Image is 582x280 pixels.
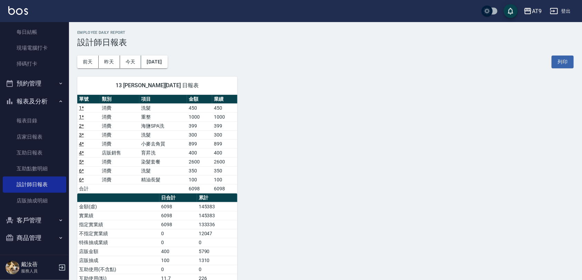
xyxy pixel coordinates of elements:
td: 洗髮 [139,103,187,112]
td: 2600 [212,157,237,166]
td: 店販銷售 [100,148,139,157]
th: 金額 [187,95,212,104]
td: 399 [187,121,212,130]
th: 日合計 [159,193,197,202]
h3: 設計師日報表 [77,38,574,47]
td: 100 [159,256,197,265]
td: 300 [212,130,237,139]
td: 小麥去角質 [139,139,187,148]
td: 染髮套餐 [139,157,187,166]
td: 消費 [100,121,139,130]
button: 昨天 [99,56,120,68]
td: 合計 [77,184,100,193]
td: 12047 [197,229,237,238]
td: 6098 [159,202,197,211]
td: 消費 [100,130,139,139]
img: Person [6,261,19,274]
button: save [504,4,517,18]
td: 育昇洗 [139,148,187,157]
td: 400 [187,148,212,157]
td: 400 [159,247,197,256]
td: 450 [187,103,212,112]
td: 350 [212,166,237,175]
td: 消費 [100,103,139,112]
td: 0 [197,265,237,274]
td: 特殊抽成業績 [77,238,159,247]
button: AT9 [521,4,544,18]
button: 登出 [547,5,574,18]
button: 列印 [552,56,574,68]
td: 洗髮 [139,166,187,175]
td: 6098 [212,184,237,193]
span: 13 [PERSON_NAME][DATE] 日報表 [86,82,229,89]
th: 單號 [77,95,100,104]
td: 洗髮 [139,130,187,139]
td: 店販金額 [77,247,159,256]
td: 消費 [100,175,139,184]
td: 實業績 [77,211,159,220]
th: 類別 [100,95,139,104]
td: 6098 [159,211,197,220]
td: 消費 [100,139,139,148]
button: [DATE] [141,56,167,68]
a: 互助日報表 [3,145,66,161]
td: 0 [159,238,197,247]
td: 899 [212,139,237,148]
button: 客戶管理 [3,211,66,229]
div: AT9 [532,7,542,16]
td: 不指定實業績 [77,229,159,238]
td: 0 [159,265,197,274]
td: 指定實業績 [77,220,159,229]
td: 1000 [212,112,237,121]
a: 設計師日報表 [3,177,66,192]
td: 消費 [100,166,139,175]
button: 報表及分析 [3,92,66,110]
table: a dense table [77,95,237,193]
td: 金額(虛) [77,202,159,211]
td: 1000 [187,112,212,121]
img: Logo [8,6,28,15]
td: 399 [212,121,237,130]
a: 現場電腦打卡 [3,40,66,56]
td: 0 [197,238,237,247]
td: 400 [212,148,237,157]
td: 互助使用(不含點) [77,265,159,274]
button: 今天 [120,56,141,68]
a: 每日結帳 [3,24,66,40]
td: 重整 [139,112,187,121]
a: 店販抽成明細 [3,193,66,209]
td: 6098 [159,220,197,229]
td: 6098 [187,184,212,193]
a: 掃碼打卡 [3,56,66,72]
a: 互助點數明細 [3,161,66,177]
th: 業績 [212,95,237,104]
td: 精油長髮 [139,175,187,184]
td: 100 [212,175,237,184]
td: 消費 [100,112,139,121]
h5: 戴汝蓓 [21,261,56,268]
a: 店家日報表 [3,129,66,145]
a: 報表目錄 [3,113,66,129]
button: 商品管理 [3,229,66,247]
td: 350 [187,166,212,175]
td: 450 [212,103,237,112]
td: 2600 [187,157,212,166]
td: 300 [187,130,212,139]
td: 海鹽SPA洗 [139,121,187,130]
td: 133336 [197,220,237,229]
td: 店販抽成 [77,256,159,265]
p: 服務人員 [21,268,56,274]
th: 項目 [139,95,187,104]
td: 消費 [100,157,139,166]
td: 899 [187,139,212,148]
td: 145383 [197,211,237,220]
td: 1310 [197,256,237,265]
td: 5790 [197,247,237,256]
td: 0 [159,229,197,238]
td: 145383 [197,202,237,211]
button: 預約管理 [3,74,66,92]
td: 100 [187,175,212,184]
button: 前天 [77,56,99,68]
h2: Employee Daily Report [77,30,574,35]
th: 累計 [197,193,237,202]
